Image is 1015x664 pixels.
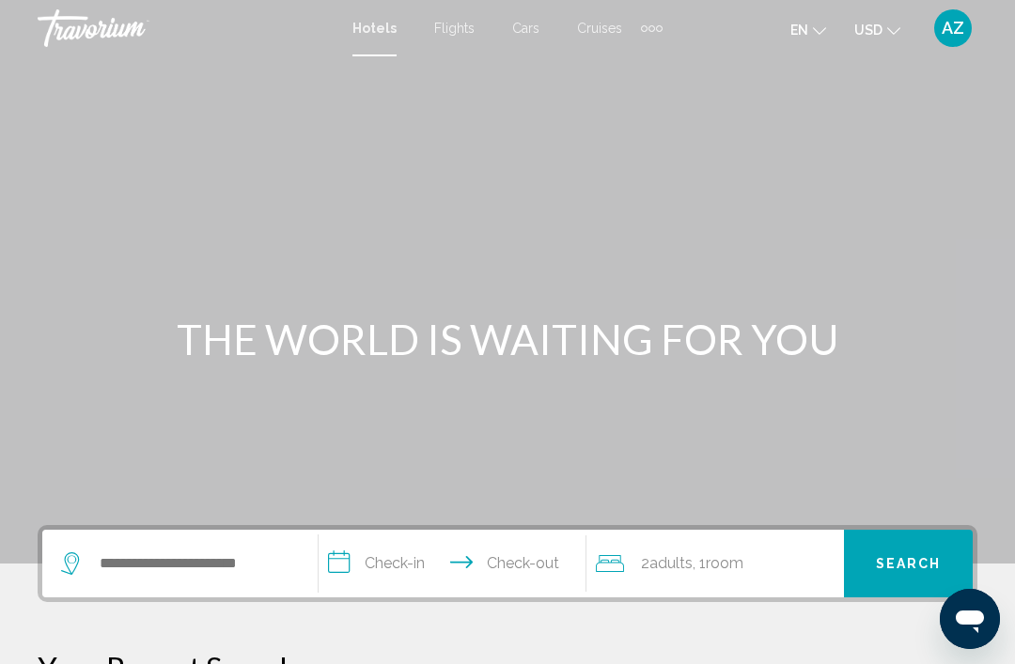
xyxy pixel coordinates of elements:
[942,19,964,38] span: AZ
[577,21,622,36] a: Cruises
[876,557,942,572] span: Search
[940,589,1000,649] iframe: Кнопка запуска окна обмена сообщениями
[42,530,973,597] div: Search widget
[844,530,973,597] button: Search
[319,530,586,597] button: Check in and out dates
[641,13,663,43] button: Extra navigation items
[706,554,743,572] span: Room
[929,8,977,48] button: User Menu
[790,16,826,43] button: Change language
[155,315,860,363] h1: THE WORLD IS WAITING FOR YOU
[693,550,743,577] span: , 1
[38,9,334,47] a: Travorium
[512,21,539,36] a: Cars
[586,530,844,597] button: Travelers: 2 adults, 0 children
[434,21,475,36] a: Flights
[352,21,397,36] a: Hotels
[854,23,882,38] span: USD
[641,550,693,577] span: 2
[854,16,900,43] button: Change currency
[649,554,693,572] span: Adults
[790,23,808,38] span: en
